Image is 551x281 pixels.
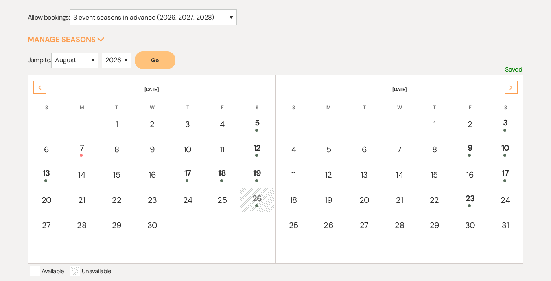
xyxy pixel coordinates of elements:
[210,118,234,130] div: 4
[175,167,200,182] div: 17
[104,194,129,206] div: 22
[33,194,60,206] div: 20
[351,219,378,231] div: 27
[175,143,200,156] div: 10
[277,76,522,93] th: [DATE]
[28,13,70,22] span: Allow bookings:
[30,266,64,276] p: Available
[210,194,234,206] div: 25
[351,194,378,206] div: 20
[387,194,412,206] div: 21
[281,143,306,156] div: 4
[104,143,129,156] div: 8
[457,142,483,157] div: 9
[316,169,341,181] div: 12
[135,51,175,69] button: Go
[493,194,518,206] div: 24
[316,143,341,156] div: 5
[351,169,378,181] div: 13
[383,94,416,111] th: W
[104,118,129,130] div: 1
[277,94,310,111] th: S
[29,94,64,111] th: S
[488,94,522,111] th: S
[139,143,166,156] div: 9
[29,76,274,93] th: [DATE]
[244,192,270,207] div: 26
[171,94,204,111] th: T
[69,169,94,181] div: 14
[28,56,51,64] span: Jump to:
[33,143,60,156] div: 6
[69,194,94,206] div: 21
[457,118,483,130] div: 2
[281,194,306,206] div: 18
[69,219,94,231] div: 28
[347,94,382,111] th: T
[69,142,94,157] div: 7
[175,194,200,206] div: 24
[28,36,105,43] button: Manage Seasons
[175,118,200,130] div: 3
[139,194,166,206] div: 23
[387,143,412,156] div: 7
[493,116,518,132] div: 3
[205,94,239,111] th: F
[505,64,523,75] p: Saved!
[457,192,483,207] div: 23
[422,118,447,130] div: 1
[422,194,447,206] div: 22
[457,219,483,231] div: 30
[453,94,488,111] th: F
[210,167,234,182] div: 18
[33,219,60,231] div: 27
[422,219,447,231] div: 29
[33,167,60,182] div: 13
[311,94,346,111] th: M
[210,143,234,156] div: 11
[70,266,111,276] p: Unavailable
[104,219,129,231] div: 29
[244,116,270,132] div: 5
[422,169,447,181] div: 15
[351,143,378,156] div: 6
[135,94,170,111] th: W
[65,94,98,111] th: M
[493,142,518,157] div: 10
[422,143,447,156] div: 8
[139,118,166,130] div: 2
[457,169,483,181] div: 16
[316,219,341,231] div: 26
[240,94,274,111] th: S
[244,167,270,182] div: 19
[139,169,166,181] div: 16
[281,169,306,181] div: 11
[139,219,166,231] div: 30
[387,169,412,181] div: 14
[281,219,306,231] div: 25
[104,169,129,181] div: 15
[99,94,134,111] th: T
[493,219,518,231] div: 31
[493,167,518,182] div: 17
[387,219,412,231] div: 28
[244,142,270,157] div: 12
[316,194,341,206] div: 19
[417,94,452,111] th: T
